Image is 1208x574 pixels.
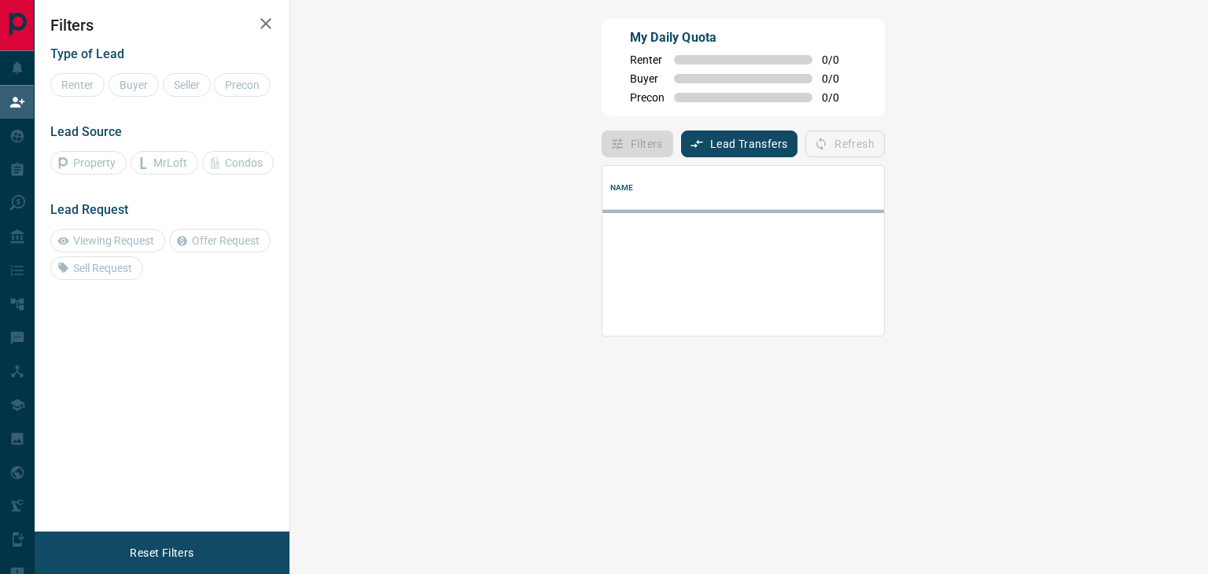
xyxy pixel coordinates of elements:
[822,91,856,104] span: 0 / 0
[120,539,204,566] button: Reset Filters
[50,16,274,35] h2: Filters
[630,53,665,66] span: Renter
[822,53,856,66] span: 0 / 0
[50,124,122,139] span: Lead Source
[681,131,798,157] button: Lead Transfers
[602,166,893,210] div: Name
[822,72,856,85] span: 0 / 0
[630,28,856,47] p: My Daily Quota
[630,72,665,85] span: Buyer
[610,166,634,210] div: Name
[50,202,128,217] span: Lead Request
[630,91,665,104] span: Precon
[50,46,124,61] span: Type of Lead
